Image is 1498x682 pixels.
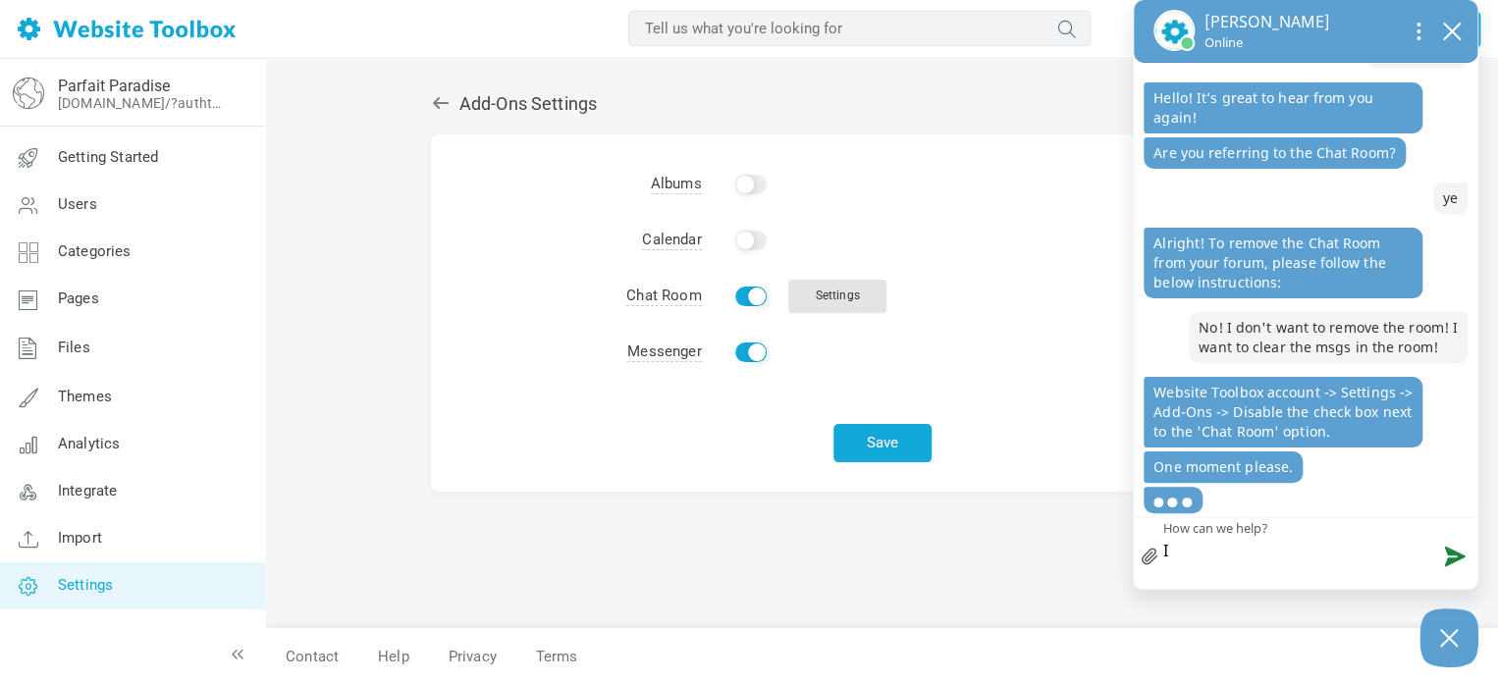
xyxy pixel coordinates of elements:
[516,640,578,674] a: Terms
[1428,534,1477,579] button: Send message
[642,231,701,250] span: Calendar
[1144,451,1303,483] p: One moment please.
[58,148,158,166] span: Getting Started
[1134,534,1165,579] a: file upload
[1134,63,1477,527] div: chat
[58,195,97,213] span: Users
[1436,17,1468,44] button: close chatbox
[626,287,701,306] span: Chat Room
[58,242,132,260] span: Categories
[1153,493,1193,507] svg: three dots moving up and down to indicate typing
[1144,228,1422,298] p: Alright! To remove the Chat Room from your forum, please follow the below instructions:
[833,424,932,462] button: Save
[1144,82,1422,133] p: Hello! It’s great to hear from you again!
[788,280,886,313] a: Settings
[651,175,702,194] span: Albums
[266,640,358,674] a: Contact
[58,576,113,594] span: Settings
[358,640,429,674] a: Help
[1144,137,1406,169] p: Are you referring to the Chat Room?
[627,342,701,362] span: Messenger
[429,640,516,674] a: Privacy
[58,289,99,307] span: Pages
[431,93,1334,115] h2: Add-Ons Settings
[13,78,44,109] img: globe-icon.png
[1433,183,1468,214] p: ye
[58,77,170,95] a: Parfait Paradise
[1189,312,1468,363] p: No! I don't want to remove the room! I want to clear the msgs in the room!
[58,339,90,356] span: Files
[1204,10,1330,33] p: [PERSON_NAME]
[58,95,229,111] a: [DOMAIN_NAME]/?authtoken=8bf95b048163f4a00c19c9a1ea6112f1&rememberMe=1
[58,529,102,547] span: Import
[1153,10,1195,51] img: Nikhitha's profile picture
[735,231,767,250] input: Enable Calendar
[628,11,1091,46] input: Tell us what you're looking for
[1419,608,1478,667] button: Close Chatbox
[58,435,120,452] span: Analytics
[58,388,112,405] span: Themes
[1204,33,1330,52] p: Online
[1144,377,1422,447] p: Website Toolbox account -> Settings -> Add-Ons -> Disable the check box next to the 'Chat Room' o...
[1163,520,1268,535] label: How can we help?
[1401,15,1436,46] button: Open chat options menu
[58,482,117,499] span: Integrate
